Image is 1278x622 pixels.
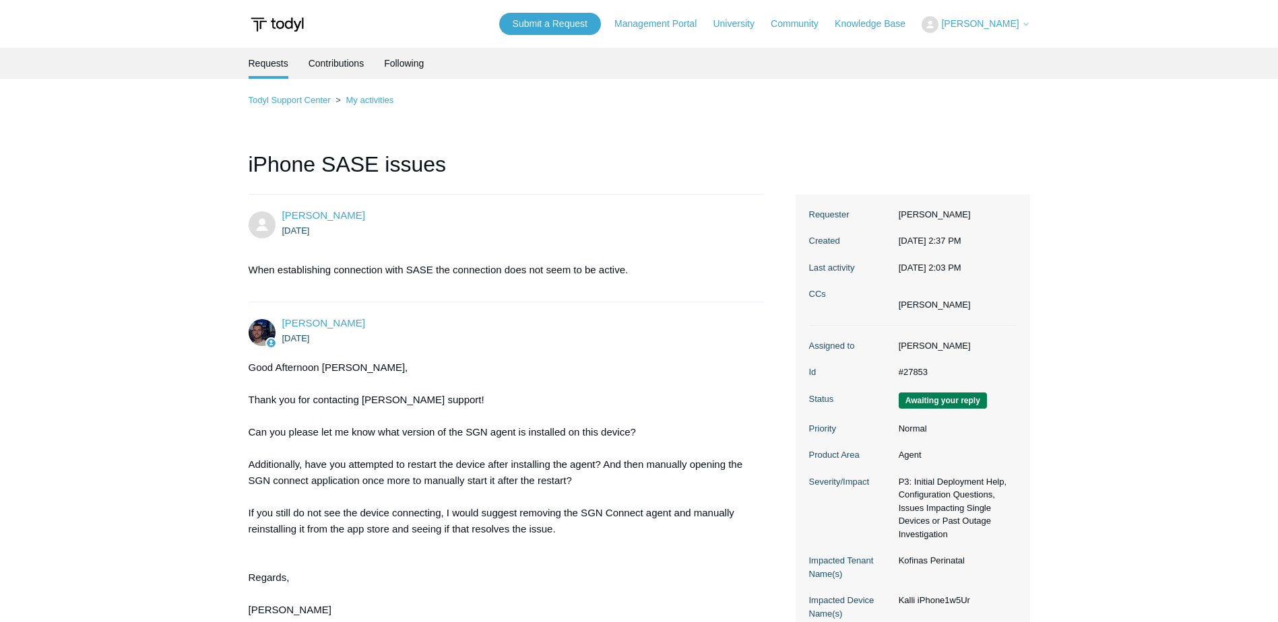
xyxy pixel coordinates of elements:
dt: Requester [809,208,892,221]
dd: [PERSON_NAME] [892,339,1017,353]
dt: Product Area [809,448,892,462]
button: [PERSON_NAME] [922,16,1029,33]
dd: P3: Initial Deployment Help, Configuration Questions, Issues Impacting Single Devices or Past Out... [892,475,1017,541]
span: [PERSON_NAME] [941,18,1019,29]
dd: Normal [892,422,1017,436]
time: 09/02/2025, 14:37 [282,226,310,236]
h1: iPhone SASE issues [249,148,765,195]
li: Todyl Support Center [249,95,333,105]
dd: [PERSON_NAME] [892,208,1017,221]
a: Knowledge Base [835,17,919,31]
dt: Impacted Device Name(s) [809,594,892,620]
li: Requests [249,48,288,79]
time: 09/02/2025, 14:37 [899,236,961,246]
img: Todyl Support Center Help Center home page [249,12,306,37]
span: Nathan Sklar [282,209,365,221]
a: Following [384,48,424,79]
dd: Kofinas Perinatal [892,554,1017,567]
dt: Id [809,366,892,379]
dd: Kalli iPhone1w5Ur [892,594,1017,607]
dt: CCs [809,287,892,301]
p: When establishing connection with SASE the connection does not seem to be active. [249,262,751,278]
dt: Created [809,234,892,248]
time: 09/15/2025, 14:03 [899,263,961,273]
a: [PERSON_NAME] [282,209,365,221]
dt: Impacted Tenant Name(s) [809,554,892,580]
dt: Priority [809,422,892,436]
div: Good Afternoon [PERSON_NAME], Thank you for contacting [PERSON_NAME] support! Can you please let ... [249,359,751,618]
a: Submit a Request [499,13,601,35]
li: Shlomo Kay [899,298,971,312]
a: Contributions [309,48,364,79]
dt: Assigned to [809,339,892,353]
a: University [713,17,767,31]
a: [PERSON_NAME] [282,317,365,329]
span: Connor Davis [282,317,365,329]
dt: Severity/Impact [809,475,892,489]
dd: Agent [892,448,1017,462]
a: Management Portal [614,17,710,31]
a: Community [771,17,832,31]
dt: Status [809,392,892,406]
li: My activities [333,95,393,105]
dd: #27853 [892,366,1017,379]
dt: Last activity [809,261,892,275]
span: We are waiting for you to respond [899,392,987,409]
a: Todyl Support Center [249,95,331,105]
a: My activities [346,95,393,105]
time: 09/02/2025, 14:53 [282,333,310,343]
